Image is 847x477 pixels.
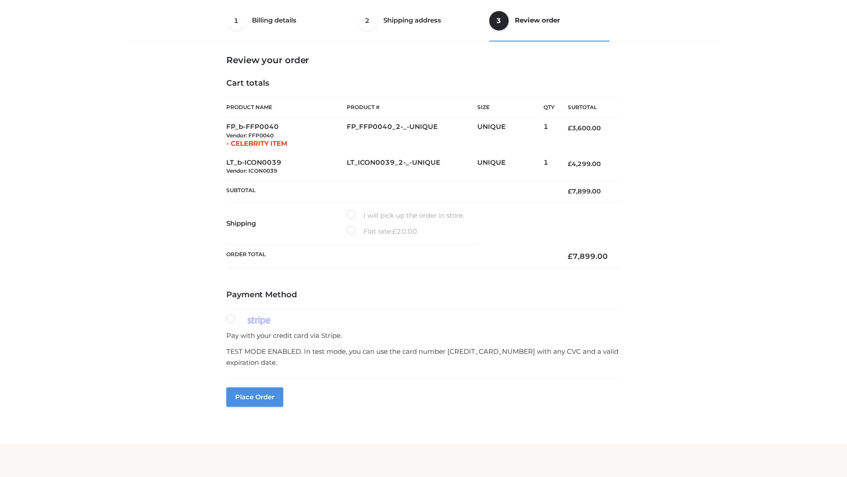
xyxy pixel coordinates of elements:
td: UNIQUE [477,117,543,153]
button: Place order [226,387,283,407]
th: Product # [347,97,477,117]
th: Size [477,98,539,117]
small: Vendor: FFP0040 [226,132,274,139]
span: - CELEBRITY ITEM [226,139,287,148]
h4: Cart totals [226,79,621,88]
span: £ [568,124,572,132]
th: Subtotal [226,181,555,202]
th: Qty [543,97,555,117]
td: UNIQUE [477,153,543,181]
bdi: 20.00 [392,227,417,235]
th: Order Total [226,245,555,268]
td: FP_FFP0040_2-_-UNIQUE [347,117,477,153]
label: I will pick up the order in store. [347,210,464,221]
p: TEST MODE ENABLED. In test mode, you can use the card number [CREDIT_CARD_NUMBER] with any CVC an... [226,346,621,368]
p: Pay with your credit card via Stripe. [226,330,621,341]
bdi: 7,899.00 [568,187,601,195]
span: £ [568,252,573,261]
label: Flat rate: [347,226,417,237]
span: £ [568,160,572,168]
span: £ [392,227,397,235]
h4: Payment Method [226,290,621,300]
td: LT_ICON0039_2-_-UNIQUE [347,153,477,181]
td: FP_b-FFP0040 [226,117,347,153]
th: Shipping [226,202,347,245]
th: Product Name [226,97,347,117]
td: LT_b-ICON0039 [226,153,347,181]
td: 1 [543,153,555,181]
bdi: 4,299.00 [568,160,601,168]
th: Subtotal [555,98,621,117]
small: Vendor: ICON0039 [226,167,277,174]
span: £ [568,187,572,195]
h3: Review your order [226,55,621,65]
bdi: 3,600.00 [568,124,601,132]
bdi: 7,899.00 [568,252,608,261]
td: 1 [543,117,555,153]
